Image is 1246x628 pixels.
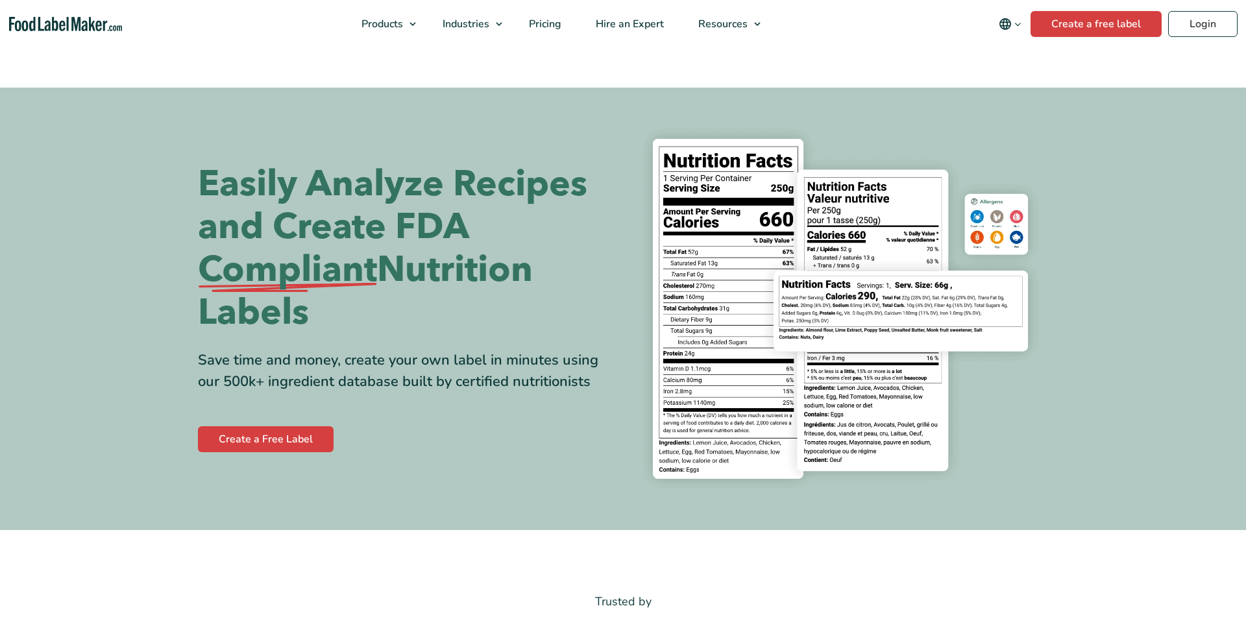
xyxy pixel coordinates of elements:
a: Create a Free Label [198,426,334,452]
span: Compliant [198,248,377,291]
p: Trusted by [198,592,1048,611]
span: Hire an Expert [592,17,665,31]
div: Save time and money, create your own label in minutes using our 500k+ ingredient database built b... [198,350,613,392]
a: Food Label Maker homepage [9,17,123,32]
button: Change language [990,11,1031,37]
span: Resources [694,17,749,31]
a: Login [1168,11,1238,37]
a: Create a free label [1031,11,1162,37]
span: Industries [439,17,491,31]
span: Pricing [525,17,563,31]
h1: Easily Analyze Recipes and Create FDA Nutrition Labels [198,163,613,334]
span: Products [358,17,404,31]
